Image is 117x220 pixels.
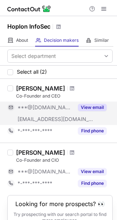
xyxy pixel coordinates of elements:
button: Reveal Button [78,127,107,135]
header: Looking for more prospects? 👀 [15,201,105,207]
span: About [16,37,28,43]
div: [PERSON_NAME] [16,85,65,92]
div: Select department [11,52,56,60]
span: ***@[DOMAIN_NAME] [18,168,73,175]
button: Reveal Button [78,168,107,175]
span: Decision makers [44,37,79,43]
img: ContactOut v5.3.10 [7,4,51,13]
span: Select all (2) [17,69,47,75]
span: [EMAIL_ADDRESS][DOMAIN_NAME] [18,116,94,122]
span: ***@[DOMAIN_NAME] [18,104,73,111]
div: Co-Founder and CIO [16,157,113,164]
div: [PERSON_NAME] [16,149,65,156]
button: Reveal Button [78,104,107,111]
button: Reveal Button [78,180,107,187]
span: Similar [94,37,109,43]
h1: Hoplon InfoSec [7,22,50,31]
div: Co-Founder and CEO [16,93,113,99]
